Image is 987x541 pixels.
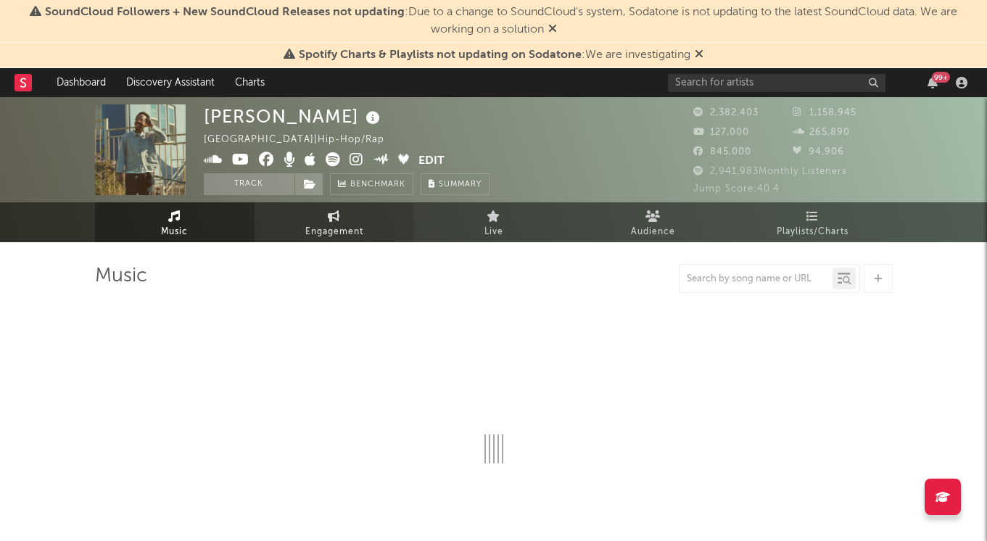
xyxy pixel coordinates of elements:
[693,108,759,117] span: 2,382,403
[299,49,690,61] span: : We are investigating
[631,223,675,241] span: Audience
[693,128,749,137] span: 127,000
[161,223,188,241] span: Music
[693,167,847,176] span: 2,941,983 Monthly Listeners
[350,176,405,194] span: Benchmark
[693,147,751,157] span: 845,000
[204,104,384,128] div: [PERSON_NAME]
[204,131,401,149] div: [GEOGRAPHIC_DATA] | Hip-Hop/Rap
[733,202,893,242] a: Playlists/Charts
[418,152,445,170] button: Edit
[204,173,294,195] button: Track
[414,202,574,242] a: Live
[116,68,225,97] a: Discovery Assistant
[928,77,938,88] button: 99+
[680,273,833,285] input: Search by song name or URL
[45,7,405,18] span: SoundCloud Followers + New SoundCloud Releases not updating
[305,223,363,241] span: Engagement
[695,49,703,61] span: Dismiss
[548,24,557,36] span: Dismiss
[574,202,733,242] a: Audience
[777,223,848,241] span: Playlists/Charts
[45,7,957,36] span: : Due to a change to SoundCloud's system, Sodatone is not updating to the latest SoundCloud data....
[95,202,255,242] a: Music
[421,173,490,195] button: Summary
[330,173,413,195] a: Benchmark
[793,108,856,117] span: 1,158,945
[793,128,850,137] span: 265,890
[439,181,482,189] span: Summary
[255,202,414,242] a: Engagement
[46,68,116,97] a: Dashboard
[668,74,885,92] input: Search for artists
[484,223,503,241] span: Live
[225,68,275,97] a: Charts
[793,147,844,157] span: 94,906
[299,49,582,61] span: Spotify Charts & Playlists not updating on Sodatone
[693,184,780,194] span: Jump Score: 40.4
[932,72,950,83] div: 99 +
